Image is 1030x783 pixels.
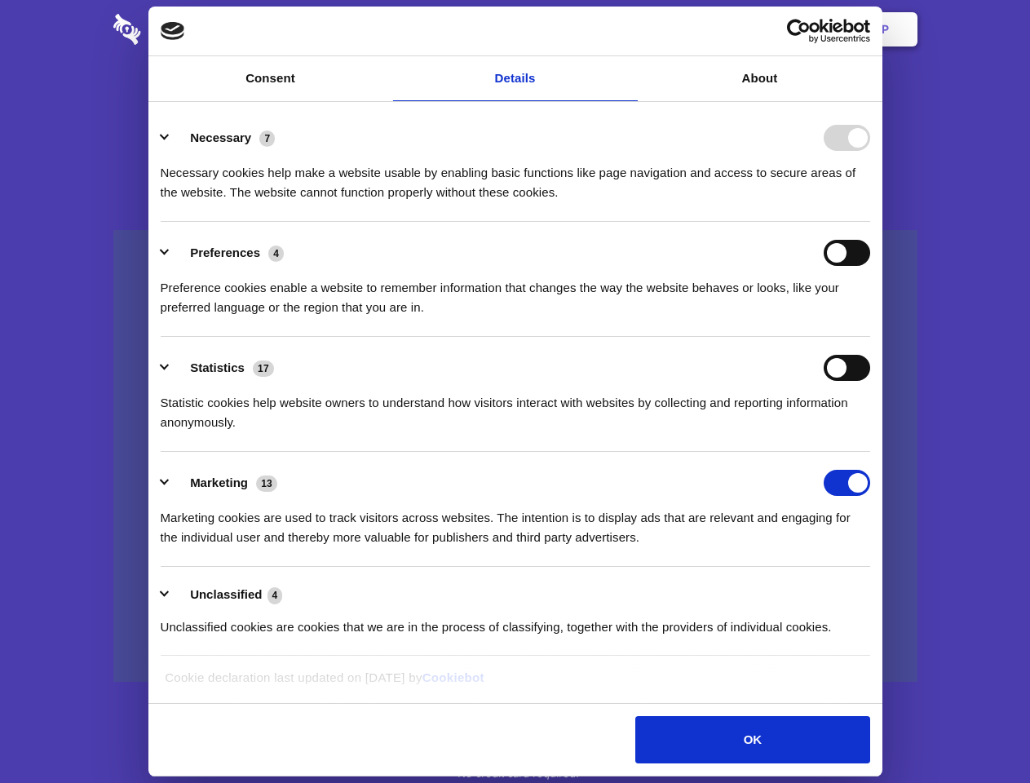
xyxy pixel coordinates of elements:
a: Details [393,56,638,101]
span: 13 [256,476,277,492]
div: Marketing cookies are used to track visitors across websites. The intention is to display ads tha... [161,496,870,547]
a: Wistia video thumbnail [113,230,917,683]
span: 4 [267,587,283,604]
iframe: Drift Widget Chat Controller [948,701,1010,763]
label: Necessary [190,130,251,144]
div: Necessary cookies help make a website usable by enabling basic functions like page navigation and... [161,151,870,202]
span: 7 [259,130,275,147]
a: Contact [661,4,736,55]
span: 17 [253,361,274,377]
a: Pricing [479,4,550,55]
button: Unclassified (4) [161,585,293,605]
button: Necessary (7) [161,125,285,151]
label: Marketing [190,476,248,489]
button: OK [635,716,869,763]
button: Statistics (17) [161,355,285,381]
a: Login [740,4,811,55]
div: Statistic cookies help website owners to understand how visitors interact with websites by collec... [161,381,870,432]
h4: Auto-redaction of sensitive data, encrypted data sharing and self-destructing private chats. Shar... [113,148,917,202]
a: Consent [148,56,393,101]
button: Marketing (13) [161,470,288,496]
div: Preference cookies enable a website to remember information that changes the way the website beha... [161,266,870,317]
a: Cookiebot [422,670,484,684]
label: Preferences [190,246,260,259]
img: logo [161,22,185,40]
div: Unclassified cookies are cookies that we are in the process of classifying, together with the pro... [161,605,870,637]
span: 4 [268,246,284,262]
div: Cookie declaration last updated on [DATE] by [153,668,877,700]
button: Preferences (4) [161,240,294,266]
a: Usercentrics Cookiebot - opens in a new window [727,19,870,43]
img: logo-wordmark-white-trans-d4663122ce5f474addd5e946df7df03e33cb6a1c49d2221995e7729f52c070b2.svg [113,14,253,45]
label: Statistics [190,361,245,374]
h1: Eliminate Slack Data Loss. [113,73,917,132]
a: About [638,56,882,101]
